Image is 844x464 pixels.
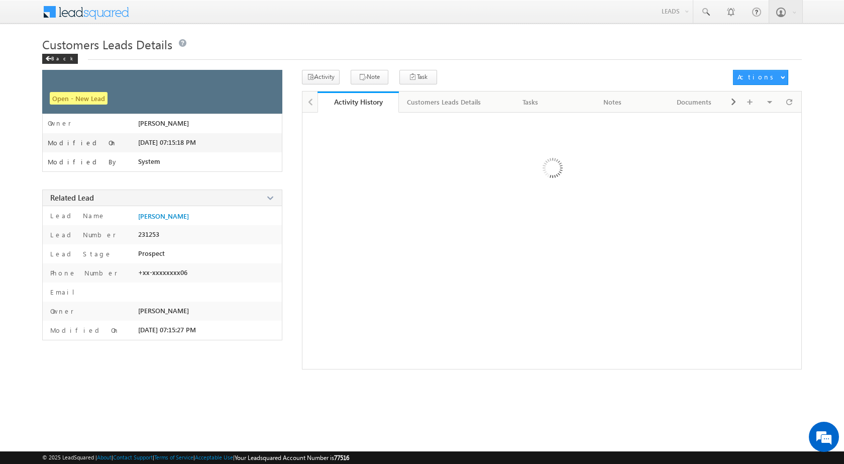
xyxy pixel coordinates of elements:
[500,118,604,222] img: Loading ...
[235,454,349,461] span: Your Leadsquared Account Number is
[325,97,392,107] div: Activity History
[138,138,196,146] span: [DATE] 07:15:18 PM
[662,96,726,108] div: Documents
[113,454,153,460] a: Contact Support
[42,453,349,462] span: © 2025 LeadSquared | | | | |
[407,96,481,108] div: Customers Leads Details
[334,454,349,461] span: 77516
[654,91,735,113] a: Documents
[351,70,388,84] button: Note
[48,307,74,316] label: Owner
[50,92,108,105] span: Open - New Lead
[138,119,189,127] span: [PERSON_NAME]
[399,70,437,84] button: Task
[498,96,563,108] div: Tasks
[302,70,340,84] button: Activity
[48,326,120,335] label: Modified On
[48,230,116,239] label: Lead Number
[138,212,189,220] a: [PERSON_NAME]
[138,268,187,276] span: +xx-xxxxxxxx06
[48,158,119,166] label: Modified By
[42,54,78,64] div: Back
[138,157,160,165] span: System
[195,454,233,460] a: Acceptable Use
[48,119,71,127] label: Owner
[580,96,645,108] div: Notes
[399,91,490,113] a: Customers Leads Details
[490,91,572,113] a: Tasks
[50,193,94,203] span: Related Lead
[733,70,788,85] button: Actions
[48,139,117,147] label: Modified On
[318,91,399,113] a: Activity History
[97,454,112,460] a: About
[48,268,118,277] label: Phone Number
[48,211,105,220] label: Lead Name
[138,249,165,257] span: Prospect
[737,72,777,81] div: Actions
[138,230,159,238] span: 231253
[138,307,189,315] span: [PERSON_NAME]
[154,454,193,460] a: Terms of Service
[48,249,112,258] label: Lead Stage
[42,36,172,52] span: Customers Leads Details
[48,288,82,297] label: Email
[138,326,196,334] span: [DATE] 07:15:27 PM
[572,91,654,113] a: Notes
